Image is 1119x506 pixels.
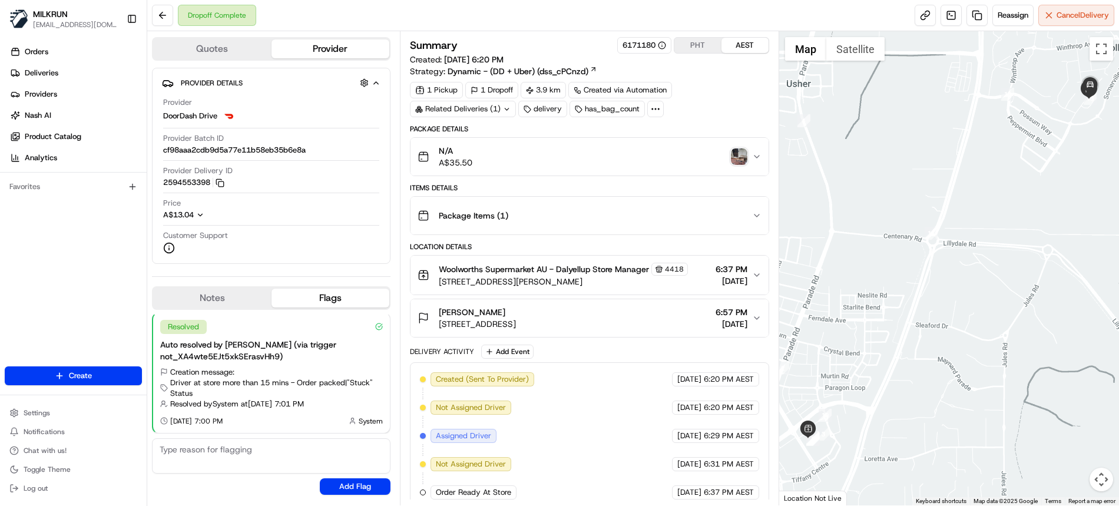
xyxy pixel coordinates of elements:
a: Analytics [5,148,147,167]
span: Customer Support [163,230,228,241]
span: 6:20 PM AEST [704,402,754,413]
button: Package Items (1) [410,197,769,234]
button: Notifications [5,424,142,440]
span: Price [163,198,181,209]
img: photo_proof_of_delivery image [731,148,747,165]
span: Notifications [24,427,65,436]
span: Cancel Delivery [1057,10,1109,21]
span: Order Ready At Store [436,487,511,498]
div: 3.9 km [521,82,566,98]
div: 1 [797,114,810,127]
span: Provider [163,97,192,108]
span: Settings [24,408,50,418]
button: Reassign [992,5,1034,26]
span: 6:37 PM AEST [704,487,754,498]
span: Log out [24,484,48,493]
button: Provider [272,39,390,58]
button: Flags [272,289,390,307]
span: 6:20 PM AEST [704,374,754,385]
span: Provider Details [181,78,243,88]
span: Reassign [998,10,1028,21]
div: 1 Pickup [410,82,463,98]
button: Create [5,366,142,385]
div: 11 [925,227,938,240]
div: Package Details [410,124,769,134]
span: [DATE] 6:20 PM [444,54,504,65]
div: Auto resolved by [PERSON_NAME] (via trigger not_XA4wte5EJt5xkSErasvHh9) [160,339,383,362]
button: Show street map [785,37,826,61]
button: [PERSON_NAME][STREET_ADDRESS]6:57 PM[DATE] [410,299,769,337]
button: CancelDelivery [1038,5,1114,26]
button: Map camera controls [1090,468,1113,491]
button: Woolworths Supermarket AU - Dalyellup Store Manager4418[STREET_ADDRESS][PERSON_NAME]6:37 PM[DATE] [410,256,769,295]
div: delivery [518,101,567,117]
span: Nash AI [25,110,51,121]
button: Provider Details [162,73,380,92]
span: 6:57 PM [716,306,747,318]
button: PHT [674,38,721,53]
span: Create [69,371,92,381]
span: A$13.04 [163,210,194,220]
span: Map data ©2025 Google [974,498,1038,504]
span: Chat with us! [24,446,67,455]
span: Orders [25,47,48,57]
button: Keyboard shortcuts [916,497,966,505]
a: Nash AI [5,106,147,125]
a: Providers [5,85,147,104]
div: Related Deliveries (1) [410,101,516,117]
button: Notes [153,289,272,307]
span: 6:31 PM AEST [704,459,754,469]
button: Add Event [481,345,534,359]
span: Toggle Theme [24,465,71,474]
h3: Summary [410,40,458,51]
button: Log out [5,480,142,497]
button: Add Flag [320,478,390,495]
div: 12 [1001,88,1014,101]
button: Show satellite imagery [826,37,885,61]
span: Provider Delivery ID [163,166,233,176]
span: [DATE] 7:00 PM [170,416,223,426]
div: 9 [807,432,820,445]
img: Google [782,490,821,505]
button: AEST [721,38,769,53]
span: Created: [410,54,504,65]
div: Delivery Activity [410,347,474,356]
span: cf98aaa2cdb9d5a77e11b58eb35b6e8a [163,145,306,156]
div: Location Not Live [779,491,847,505]
span: DoorDash Drive [163,111,217,121]
span: [DATE] [716,318,747,330]
div: 2 [776,362,789,375]
button: MILKRUN [33,8,68,20]
button: Settings [5,405,142,421]
div: 13 [1084,92,1097,105]
div: 3 [817,428,830,441]
button: 2594553398 [163,177,224,188]
div: Strategy: [410,65,597,77]
span: at [DATE] 7:01 PM [241,399,304,409]
button: A$13.04 [163,210,267,220]
span: Assigned Driver [436,431,491,441]
span: Provider Batch ID [163,133,224,144]
span: [DATE] [677,487,701,498]
div: Resolved [160,320,207,334]
button: Toggle fullscreen view [1090,37,1113,61]
span: Deliveries [25,68,58,78]
span: Analytics [25,153,57,163]
button: Toggle Theme [5,461,142,478]
button: 6171180 [623,40,666,51]
span: [DATE] [677,431,701,441]
span: [DATE] [677,374,701,385]
div: 1 Dropoff [465,82,518,98]
span: [STREET_ADDRESS] [439,318,516,330]
button: Quotes [153,39,272,58]
span: [STREET_ADDRESS][PERSON_NAME] [439,276,688,287]
span: Not Assigned Driver [436,459,506,469]
a: Created via Automation [568,82,672,98]
div: Favorites [5,177,142,196]
span: Created (Sent To Provider) [436,374,529,385]
span: Dynamic - (DD + Uber) (dss_cPCnzd) [448,65,588,77]
span: [DATE] [677,402,701,413]
button: MILKRUNMILKRUN[EMAIL_ADDRESS][DOMAIN_NAME] [5,5,122,33]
